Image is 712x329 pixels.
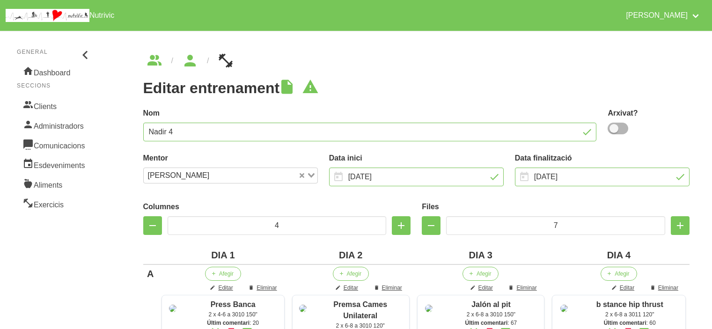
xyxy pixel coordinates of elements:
button: Afegir [462,267,499,281]
strong: Últim comentari [465,320,508,326]
button: Eliminar [644,281,686,295]
label: Data inici [329,153,504,164]
input: Search for option [213,170,297,181]
div: DIA 1 [161,248,285,262]
div: A [147,267,154,281]
button: Afegir [205,267,241,281]
span: Eliminar [257,284,277,292]
label: Columnes [143,201,411,212]
button: Clear Selected [300,172,304,179]
a: Clients [17,95,93,115]
button: Afegir [333,267,369,281]
span: Afegir [347,270,361,278]
span: Editar [218,284,233,292]
button: Editar [464,281,500,295]
span: Jalón al pit [471,300,511,308]
span: Editar [344,284,358,292]
p: General [17,48,93,56]
a: Exercicis [17,194,93,213]
button: Eliminar [502,281,544,295]
div: 2 x 6-8 a 3010 150" [443,310,539,319]
img: 8ea60705-12ae-42e8-83e1-4ba62b1261d5%2Factivities%2F53995-jalon-al-pit-jpg.jpg [425,305,433,312]
a: [PERSON_NAME] [620,4,706,27]
div: Search for option [143,168,318,183]
div: : 60 [579,319,681,327]
span: Eliminar [516,284,536,292]
nav: breadcrumbs [143,53,690,68]
img: 8ea60705-12ae-42e8-83e1-4ba62b1261d5%2Factivities%2Fb%20stance%20hip%20thrust.jpg [560,305,568,312]
span: Eliminar [658,284,678,292]
img: 8ea60705-12ae-42e8-83e1-4ba62b1261d5%2Factivities%2F826-3941-1-jpg.jpg [299,305,307,312]
button: Eliminar [368,281,410,295]
span: Editar [620,284,634,292]
label: Files [422,201,690,212]
a: Dashboard [17,62,93,81]
button: Editar [204,281,240,295]
a: Esdeveniments [17,154,93,174]
button: Eliminar [242,281,284,295]
div: DIA 3 [417,248,544,262]
a: Administradors [17,115,93,135]
span: b stance hip thrust [596,300,663,308]
span: Press Banca [211,300,256,308]
a: Aliments [17,174,93,194]
button: Afegir [601,267,637,281]
div: : 20 [187,319,279,327]
label: Data finalització [515,153,690,164]
span: Afegir [615,270,629,278]
span: [PERSON_NAME] [146,170,212,181]
div: DIA 2 [292,248,410,262]
strong: Últim comentari [207,320,250,326]
img: company_logo [6,9,89,22]
span: Editar [478,284,493,292]
strong: Últim comentari [604,320,646,326]
div: 2 x 4-6 a 3010 150" [187,310,279,319]
div: DIA 4 [552,248,686,262]
span: Afegir [219,270,234,278]
button: Editar [330,281,366,295]
button: Editar [606,281,642,295]
div: : 67 [443,319,539,327]
label: Nom [143,108,597,119]
label: Arxivat? [608,108,690,119]
span: Afegir [477,270,491,278]
a: Comunicacions [17,135,93,154]
label: Mentor [143,153,318,164]
div: 2 x 6-8 a 3011 120" [579,310,681,319]
span: Premsa Cames Unilateral [333,300,387,320]
img: 8ea60705-12ae-42e8-83e1-4ba62b1261d5%2Factivities%2F49855-139-press-de-banca-jpg.jpg [169,305,176,312]
h1: Editar entrenament [143,80,690,96]
span: Eliminar [382,284,402,292]
p: Seccions [17,81,93,90]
